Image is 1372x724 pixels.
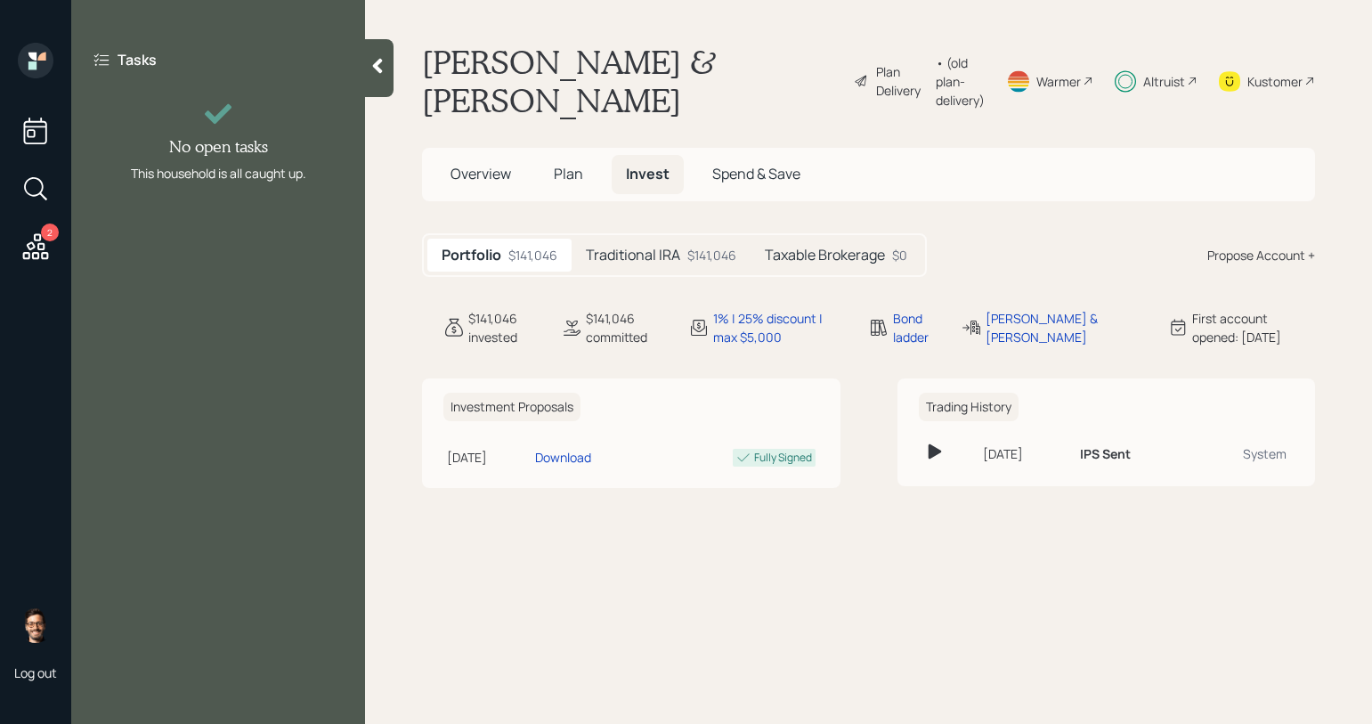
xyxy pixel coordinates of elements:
h5: Portfolio [442,247,501,264]
label: Tasks [118,50,157,69]
h4: No open tasks [169,137,268,157]
div: First account opened: [DATE] [1192,309,1315,346]
h5: Taxable Brokerage [765,247,885,264]
h5: Traditional IRA [586,247,680,264]
img: sami-boghos-headshot.png [18,607,53,643]
div: • (old plan-delivery) [936,53,985,110]
div: [DATE] [983,444,1066,463]
span: Plan [554,164,583,183]
span: Overview [451,164,511,183]
div: Altruist [1143,72,1185,91]
h6: Trading History [919,393,1019,422]
div: $141,046 committed [586,309,667,346]
div: [DATE] [447,448,528,467]
div: 1% | 25% discount | max $5,000 [713,309,846,346]
div: Warmer [1036,72,1081,91]
h6: IPS Sent [1080,447,1131,462]
h1: [PERSON_NAME] & [PERSON_NAME] [422,43,840,119]
div: Propose Account + [1207,246,1315,264]
div: System [1197,444,1287,463]
div: Kustomer [1247,72,1303,91]
div: This household is all caught up. [131,164,306,183]
div: [PERSON_NAME] & [PERSON_NAME] [986,309,1146,346]
span: Spend & Save [712,164,800,183]
div: Bond ladder [893,309,939,346]
span: Invest [626,164,670,183]
div: Plan Delivery [876,62,927,100]
div: 2 [41,224,59,241]
div: Download [535,448,591,467]
h6: Investment Proposals [443,393,580,422]
div: $0 [892,246,907,264]
div: $141,046 invested [468,309,540,346]
div: Fully Signed [754,450,812,466]
div: $141,046 [508,246,557,264]
div: $141,046 [687,246,736,264]
div: Log out [14,664,57,681]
